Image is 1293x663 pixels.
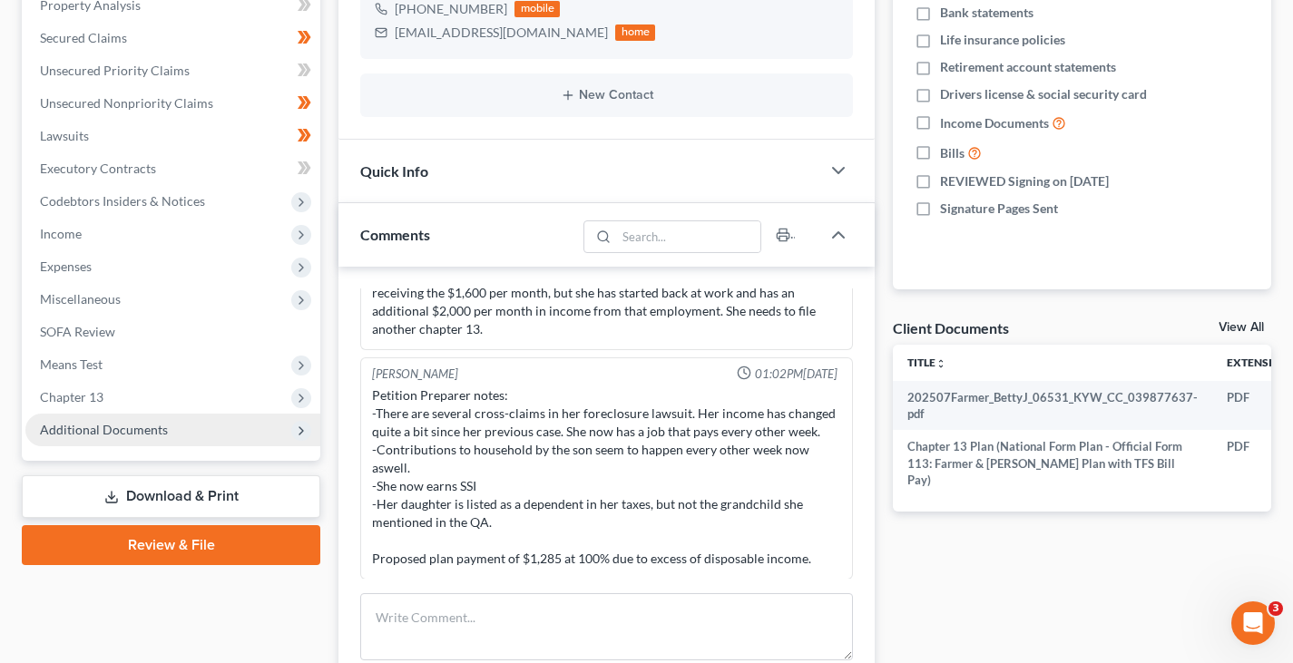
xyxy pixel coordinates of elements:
span: Unsecured Priority Claims [40,63,190,78]
span: Income Documents [940,114,1049,132]
span: Bills [940,144,965,162]
span: Unsecured Nonpriority Claims [40,95,213,111]
a: Unsecured Priority Claims [25,54,320,87]
iframe: Intercom live chat [1231,601,1275,645]
div: [PERSON_NAME] [372,366,458,383]
span: Secured Claims [40,30,127,45]
a: Review & File [22,525,320,565]
span: Signature Pages Sent [940,200,1058,218]
span: Additional Documents [40,422,168,437]
span: Miscellaneous [40,291,121,307]
a: Titleunfold_more [907,356,946,369]
span: 01:02PM[DATE] [755,366,838,383]
a: SOFA Review [25,316,320,348]
span: Quick Info [360,162,428,180]
a: Executory Contracts [25,152,320,185]
td: 202507Farmer_BettyJ_06531_KYW_CC_039877637-pdf [893,381,1212,431]
a: Secured Claims [25,22,320,54]
div: Client Documents [893,318,1009,337]
td: Chapter 13 Plan (National Form Plan - Official Form 113: Farmer & [PERSON_NAME] Plan with TFS Bil... [893,430,1212,496]
div: [EMAIL_ADDRESS][DOMAIN_NAME] [395,24,608,42]
button: New Contact [375,88,838,102]
span: Means Test [40,356,103,372]
span: Codebtors Insiders & Notices [40,193,205,209]
span: Retirement account statements [940,58,1116,76]
span: 3 [1269,601,1283,616]
span: Drivers license & social security card [940,85,1147,103]
div: home [615,24,655,41]
span: SOFA Review [40,324,115,339]
span: Lawsuits [40,128,89,143]
span: Life insurance policies [940,31,1065,49]
div: Petition Preparer notes: -There are several cross-claims in her foreclosure lawsuit. Her income h... [372,386,841,568]
span: Comments [360,226,430,243]
a: View All [1219,321,1264,334]
span: Bank statements [940,4,1033,22]
span: Income [40,226,82,241]
input: Search... [617,221,761,252]
span: REVIEWED Signing on [DATE] [940,172,1109,190]
span: Expenses [40,258,92,274]
a: Lawsuits [25,120,320,152]
span: Chapter 13 [40,389,103,405]
a: Download & Print [22,475,320,518]
a: Unsecured Nonpriority Claims [25,87,320,120]
i: unfold_more [935,358,946,369]
div: mobile [514,1,560,17]
span: Executory Contracts [40,161,156,176]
